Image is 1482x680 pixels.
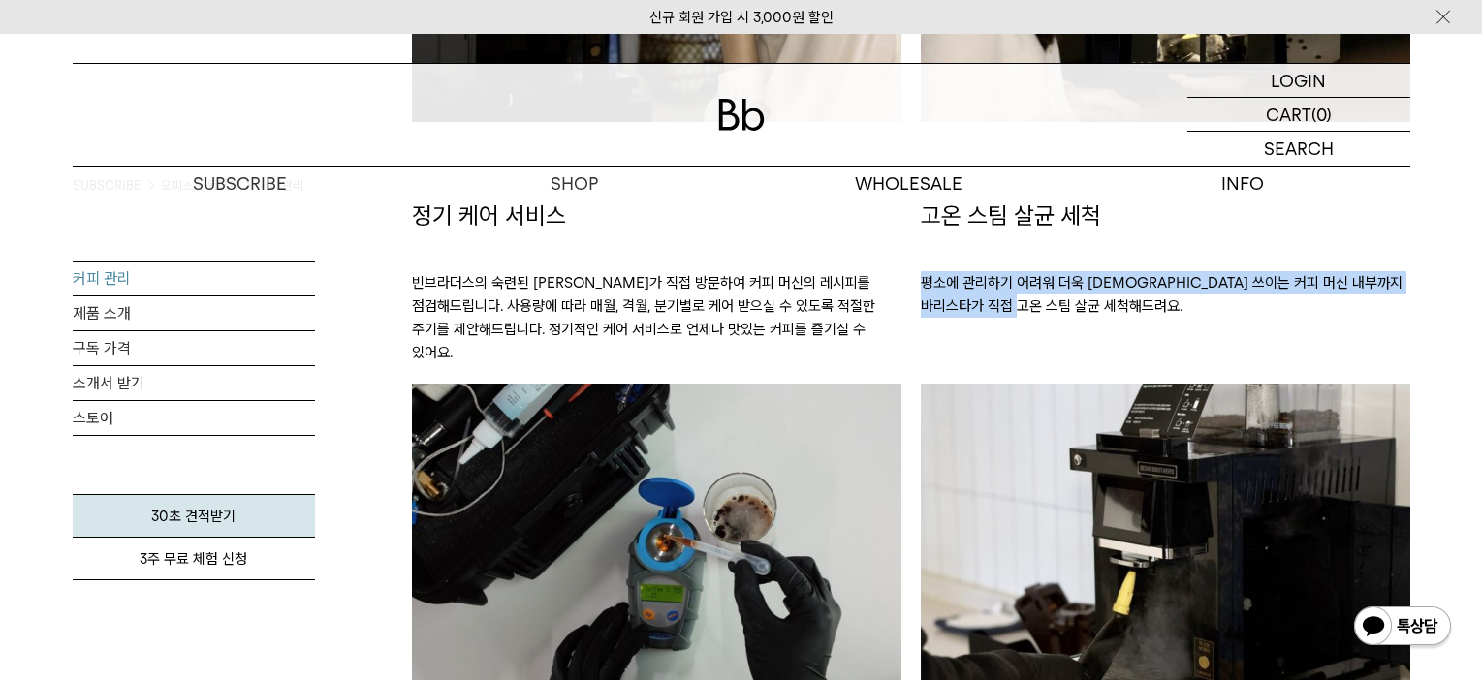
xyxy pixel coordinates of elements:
[1266,98,1311,131] p: CART
[73,262,315,295] a: 커피 관리
[1352,604,1453,651] img: 카카오톡 채널 1:1 채팅 버튼
[741,167,1076,201] p: WHOLESALE
[921,200,1410,232] h3: 고온 스팀 살균 세척
[73,538,315,580] a: 3주 무료 체험 신청
[73,366,315,400] a: 소개서 받기
[407,167,741,201] a: SHOP
[412,200,901,232] h3: 정기 케어 서비스
[73,494,315,538] a: 30초 견적받기
[1271,64,1326,97] p: LOGIN
[1264,132,1334,166] p: SEARCH
[1076,167,1410,201] p: INFO
[412,232,901,384] p: 빈브라더스의 숙련된 [PERSON_NAME]가 직접 방문하여 커피 머신의 레시피를 점검해드립니다. 사용량에 따라 매월, 격월, 분기별로 케어 받으실 수 있도록 적절한 주기를 ...
[921,232,1410,337] p: 평소에 관리하기 어려워 더욱 [DEMOGRAPHIC_DATA] 쓰이는 커피 머신 내부까지 바리스타가 직접 고온 스팀 살균 세척해드려요.
[73,401,315,435] a: 스토어
[73,167,407,201] a: SUBSCRIBE
[718,99,765,131] img: 로고
[1187,64,1410,98] a: LOGIN
[73,296,315,330] a: 제품 소개
[1187,98,1410,132] a: CART (0)
[73,331,315,365] a: 구독 가격
[1311,98,1332,131] p: (0)
[649,9,834,26] a: 신규 회원 가입 시 3,000원 할인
